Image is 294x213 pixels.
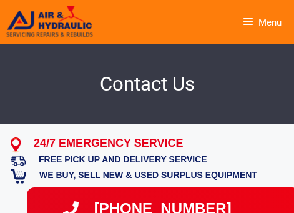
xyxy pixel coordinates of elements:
[39,169,283,182] h5: WE BUY, SELL NEW & USED SURPLUS EQUIPMENT
[253,17,282,28] span: Menu
[34,135,283,152] h4: 24/7 EMERGENCY SERVICE
[39,153,283,166] h5: FREE PICK UP AND DELIVERY SERVICE
[235,9,294,36] button: Menu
